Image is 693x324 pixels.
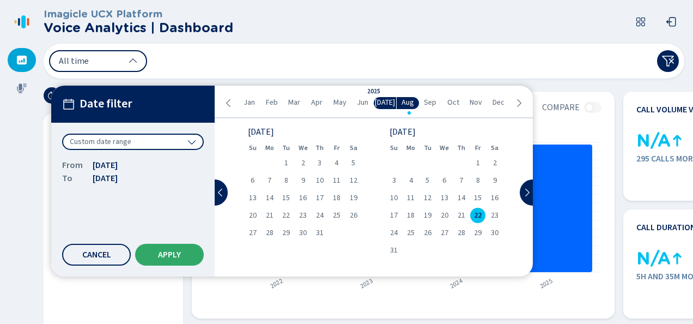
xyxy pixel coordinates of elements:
span: Jan [244,98,255,107]
span: Dec [493,98,504,107]
span: 16 [299,194,307,202]
span: 29 [474,229,482,237]
span: 23 [491,212,499,219]
div: Sat Jul 19 2025 [345,190,362,206]
svg: chevron-left [216,188,225,197]
span: 25 [333,212,341,219]
div: Sat Jul 05 2025 [345,155,362,171]
div: Mon Aug 11 2025 [403,190,420,206]
div: Fri Jul 11 2025 [328,173,345,188]
span: 19 [350,194,357,202]
div: Sat Aug 23 2025 [487,208,503,223]
div: [DATE] [390,128,500,136]
svg: chevron-right [522,188,531,197]
div: Tue Aug 26 2025 [420,225,436,241]
span: 22 [474,212,482,219]
span: 1 [476,159,480,167]
div: Wed Jul 09 2025 [295,173,312,188]
span: 7 [268,177,271,184]
div: Sun Jul 20 2025 [244,208,261,223]
svg: dashboard-filled [16,55,27,65]
div: [DATE] [248,128,358,136]
div: Tue Aug 19 2025 [420,208,436,223]
span: Nov [470,98,482,107]
abbr: Thursday [457,144,465,152]
span: 18 [333,194,341,202]
div: Sun Aug 10 2025 [386,190,403,206]
button: Apply [135,244,204,266]
abbr: Tuesday [282,144,290,152]
div: Thu Jul 17 2025 [312,190,329,206]
span: 10 [316,177,324,184]
div: Thu Aug 21 2025 [453,208,470,223]
div: Fri Jul 18 2025 [328,190,345,206]
div: Mon Jul 28 2025 [261,225,278,241]
abbr: Tuesday [424,144,431,152]
div: 2025 [367,88,380,95]
div: Mon Jul 14 2025 [261,190,278,206]
div: Mon Aug 25 2025 [403,225,420,241]
div: Sat Jul 26 2025 [345,208,362,223]
span: 1 [284,159,288,167]
span: 19 [424,212,431,219]
svg: chevron-up [129,57,137,65]
svg: chevron-down [187,137,196,146]
span: 23 [299,212,307,219]
span: 2 [493,159,497,167]
span: 15 [282,194,290,202]
span: 3 [392,177,396,184]
span: 25 [407,229,415,237]
div: Tue Jul 08 2025 [278,173,295,188]
span: 30 [299,229,307,237]
span: 30 [491,229,499,237]
span: 5 [351,159,355,167]
abbr: Wednesday [299,144,308,152]
span: 26 [424,229,431,237]
span: 21 [458,212,465,219]
div: Wed Aug 13 2025 [436,190,453,206]
span: Oct [447,98,459,107]
div: Sun Aug 03 2025 [386,173,403,188]
div: Thu Aug 14 2025 [453,190,470,206]
span: Custom date range [70,136,131,147]
div: Fri Jul 25 2025 [328,208,345,223]
span: All time [59,57,89,65]
div: Tue Aug 12 2025 [420,190,436,206]
span: 8 [476,177,480,184]
abbr: Monday [406,144,415,152]
span: 7 [459,177,463,184]
abbr: Saturday [491,144,499,152]
div: Sat Aug 30 2025 [487,225,503,241]
span: 29 [282,229,290,237]
button: Cancel [62,244,131,266]
span: 15 [474,194,482,202]
span: 28 [266,229,273,237]
span: 2 [301,159,305,167]
span: 17 [316,194,324,202]
div: Sun Aug 17 2025 [386,208,403,223]
div: Recordings [8,76,36,100]
div: Wed Jul 30 2025 [295,225,312,241]
span: 24 [316,212,324,219]
div: Fri Aug 01 2025 [470,155,487,171]
span: 20 [441,212,448,219]
button: All time [49,50,147,72]
span: 24 [390,229,398,237]
div: Fri Aug 15 2025 [470,190,487,206]
span: May [333,98,346,107]
span: 13 [441,194,448,202]
span: 18 [407,212,415,219]
div: Sat Aug 16 2025 [487,190,503,206]
div: Mon Jul 21 2025 [261,208,278,223]
span: Apply [158,250,181,259]
abbr: Saturday [350,144,357,152]
abbr: Friday [334,144,339,152]
span: 10 [390,194,398,202]
div: Wed Jul 16 2025 [295,190,312,206]
svg: calendar [62,98,75,111]
h3: Imagicle UCX Platform [44,8,233,20]
div: Sat Aug 09 2025 [487,173,503,188]
span: 12 [350,177,357,184]
abbr: Sunday [390,144,398,152]
span: 4 [409,177,413,184]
